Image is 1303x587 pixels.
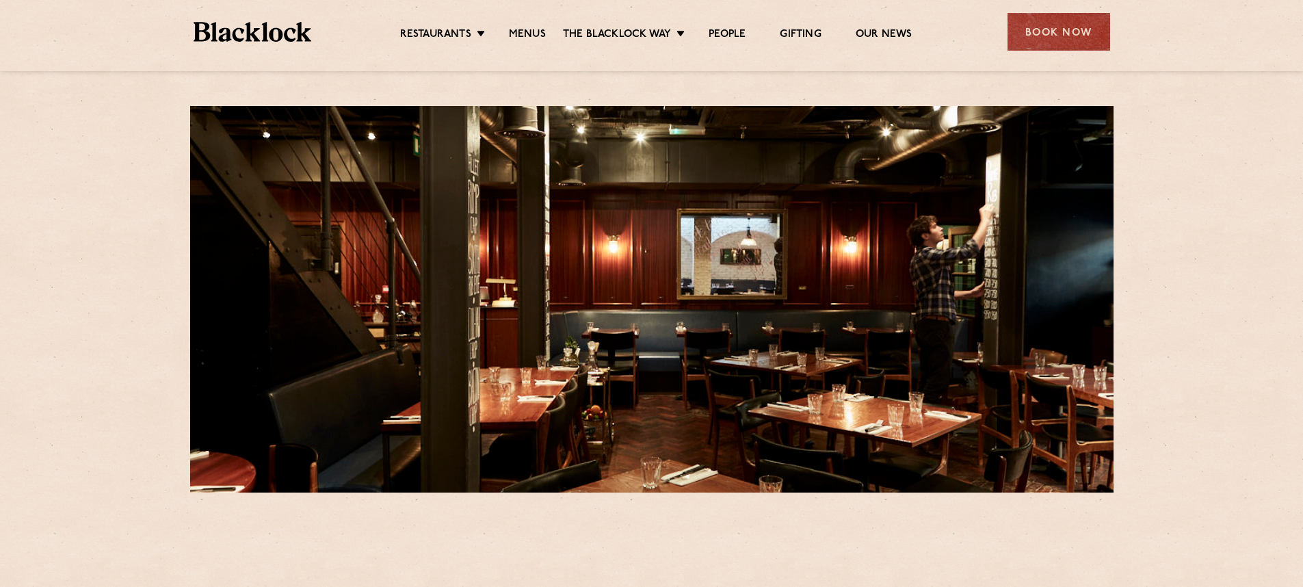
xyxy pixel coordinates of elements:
[194,22,312,42] img: BL_Textured_Logo-footer-cropped.svg
[780,28,821,43] a: Gifting
[709,28,746,43] a: People
[1008,13,1110,51] div: Book Now
[856,28,912,43] a: Our News
[509,28,546,43] a: Menus
[400,28,471,43] a: Restaurants
[563,28,671,43] a: The Blacklock Way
